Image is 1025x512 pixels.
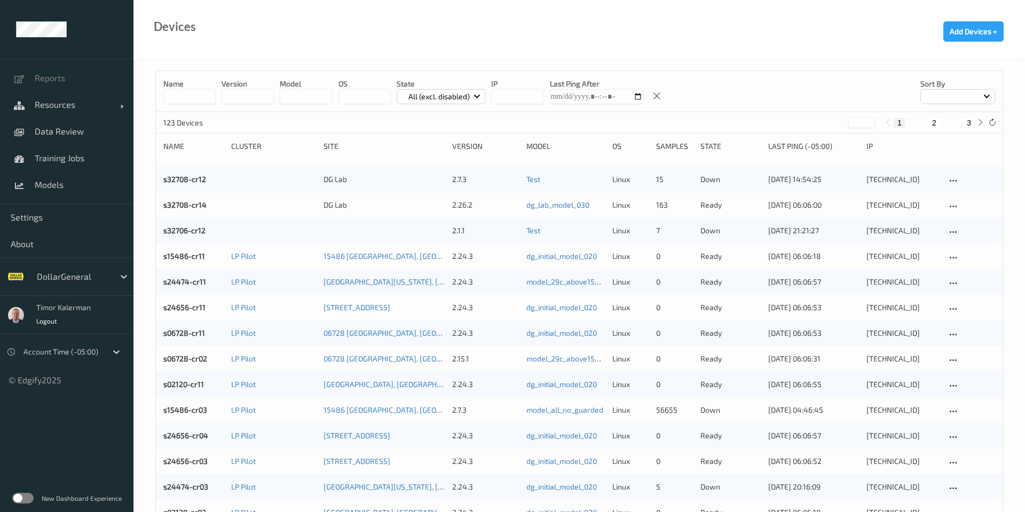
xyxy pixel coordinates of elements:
a: s15486-cr03 [163,405,207,414]
button: Add Devices + [943,21,1004,42]
div: Samples [656,141,692,152]
a: LP Pilot [231,482,256,491]
a: model_29c_above150_same_other [526,354,643,363]
p: linux [612,200,649,210]
p: Last Ping After [550,78,643,89]
a: model_29c_above150_same_other [526,277,643,286]
p: ready [700,353,761,364]
div: [DATE] 06:06:57 [768,430,859,441]
div: 0 [656,251,692,262]
p: linux [612,379,649,390]
a: Test [526,175,540,184]
a: dg_initial_model_020 [526,431,597,440]
div: [DATE] 21:21:27 [768,225,859,236]
div: Last Ping (-05:00) [768,141,859,152]
div: Name [163,141,224,152]
a: s24474-cr11 [163,277,206,286]
div: 2.24.3 [452,379,519,390]
p: down [700,174,761,185]
div: 2.7.3 [452,405,519,415]
div: [TECHNICAL_ID] [866,174,939,185]
div: [TECHNICAL_ID] [866,302,939,313]
div: [TECHNICAL_ID] [866,251,939,262]
p: linux [612,353,649,364]
div: DG Lab [324,200,445,210]
button: 3 [964,118,974,128]
a: 15486 [GEOGRAPHIC_DATA], [GEOGRAPHIC_DATA] [324,251,490,261]
a: LP Pilot [231,354,256,363]
div: 0 [656,277,692,287]
p: model [280,78,332,89]
a: dg_lab_model_030 [526,200,589,209]
div: 2.24.3 [452,482,519,492]
a: [GEOGRAPHIC_DATA][US_STATE], [GEOGRAPHIC_DATA] [324,277,505,286]
p: linux [612,277,649,287]
p: linux [612,225,649,236]
div: [DATE] 06:06:18 [768,251,859,262]
a: dg_initial_model_020 [526,380,597,389]
p: IP [491,78,543,89]
a: LP Pilot [231,456,256,466]
a: dg_initial_model_020 [526,303,597,312]
a: 06728 [GEOGRAPHIC_DATA], [GEOGRAPHIC_DATA] [324,328,490,337]
a: s06728-cr02 [163,354,207,363]
a: LP Pilot [231,380,256,389]
a: LP Pilot [231,405,256,414]
p: ready [700,251,761,262]
div: 2.7.3 [452,174,519,185]
p: 123 Devices [163,117,243,128]
p: linux [612,251,649,262]
div: [TECHNICAL_ID] [866,353,939,364]
div: 5 [656,482,692,492]
p: linux [612,456,649,467]
a: s24656-cr11 [163,303,206,312]
div: 2.24.3 [452,328,519,338]
p: ready [700,379,761,390]
button: 1 [894,118,905,128]
p: State [397,78,486,89]
div: [DATE] 20:16:09 [768,482,859,492]
a: [STREET_ADDRESS] [324,303,390,312]
div: 0 [656,302,692,313]
p: linux [612,430,649,441]
a: s32708-cr12 [163,175,206,184]
div: Devices [154,21,196,32]
div: Cluster [231,141,316,152]
p: ready [700,277,761,287]
div: [TECHNICAL_ID] [866,277,939,287]
div: [TECHNICAL_ID] [866,430,939,441]
p: ready [700,456,761,467]
p: ready [700,200,761,210]
a: 06728 [GEOGRAPHIC_DATA], [GEOGRAPHIC_DATA] [324,354,490,363]
a: dg_initial_model_020 [526,251,597,261]
a: LP Pilot [231,277,256,286]
p: linux [612,302,649,313]
div: [DATE] 06:06:52 [768,456,859,467]
div: [TECHNICAL_ID] [866,379,939,390]
div: 2.26.2 [452,200,519,210]
div: 2.24.3 [452,456,519,467]
a: [GEOGRAPHIC_DATA], [GEOGRAPHIC_DATA] [324,380,467,389]
a: LP Pilot [231,251,256,261]
div: 163 [656,200,692,210]
p: linux [612,174,649,185]
p: version [222,78,274,89]
a: s24656-cr03 [163,456,208,466]
a: s15486-cr11 [163,251,205,261]
a: model_all_no_guarded [526,405,603,414]
div: 2.1.1 [452,225,519,236]
div: [TECHNICAL_ID] [866,482,939,492]
div: 0 [656,456,692,467]
a: dg_initial_model_020 [526,456,597,466]
div: [TECHNICAL_ID] [866,328,939,338]
div: Site [324,141,445,152]
button: 2 [929,118,940,128]
p: down [700,225,761,236]
p: linux [612,405,649,415]
div: [DATE] 06:06:53 [768,328,859,338]
a: dg_initial_model_020 [526,482,597,491]
div: OS [612,141,649,152]
div: 2.15.1 [452,353,519,364]
div: 0 [656,328,692,338]
a: s24474-cr03 [163,482,208,491]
